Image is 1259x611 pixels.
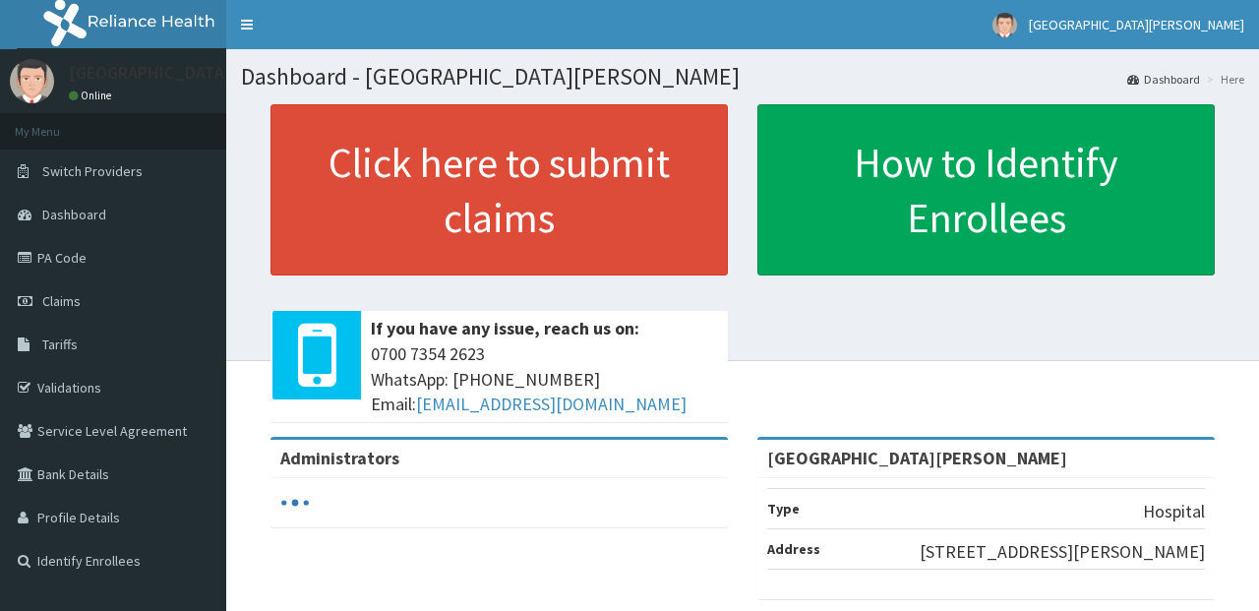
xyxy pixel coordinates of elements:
a: Dashboard [1127,71,1200,88]
b: Address [767,540,820,558]
svg: audio-loading [280,488,310,518]
a: Online [69,89,116,102]
p: Hospital [1143,499,1205,524]
span: [GEOGRAPHIC_DATA][PERSON_NAME] [1029,16,1244,33]
img: User Image [10,59,54,103]
span: Tariffs [42,336,78,353]
h1: Dashboard - [GEOGRAPHIC_DATA][PERSON_NAME] [241,64,1244,90]
p: [GEOGRAPHIC_DATA][PERSON_NAME] [69,64,360,82]
a: [EMAIL_ADDRESS][DOMAIN_NAME] [416,393,687,415]
span: Claims [42,292,81,310]
span: Dashboard [42,206,106,223]
p: [STREET_ADDRESS][PERSON_NAME] [920,539,1205,565]
a: How to Identify Enrollees [757,104,1215,275]
b: If you have any issue, reach us on: [371,317,639,339]
strong: [GEOGRAPHIC_DATA][PERSON_NAME] [767,447,1067,469]
span: Switch Providers [42,162,143,180]
li: Here [1202,71,1244,88]
span: 0700 7354 2623 WhatsApp: [PHONE_NUMBER] Email: [371,341,718,417]
b: Administrators [280,447,399,469]
img: User Image [992,13,1017,37]
b: Type [767,500,800,518]
a: Click here to submit claims [270,104,728,275]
